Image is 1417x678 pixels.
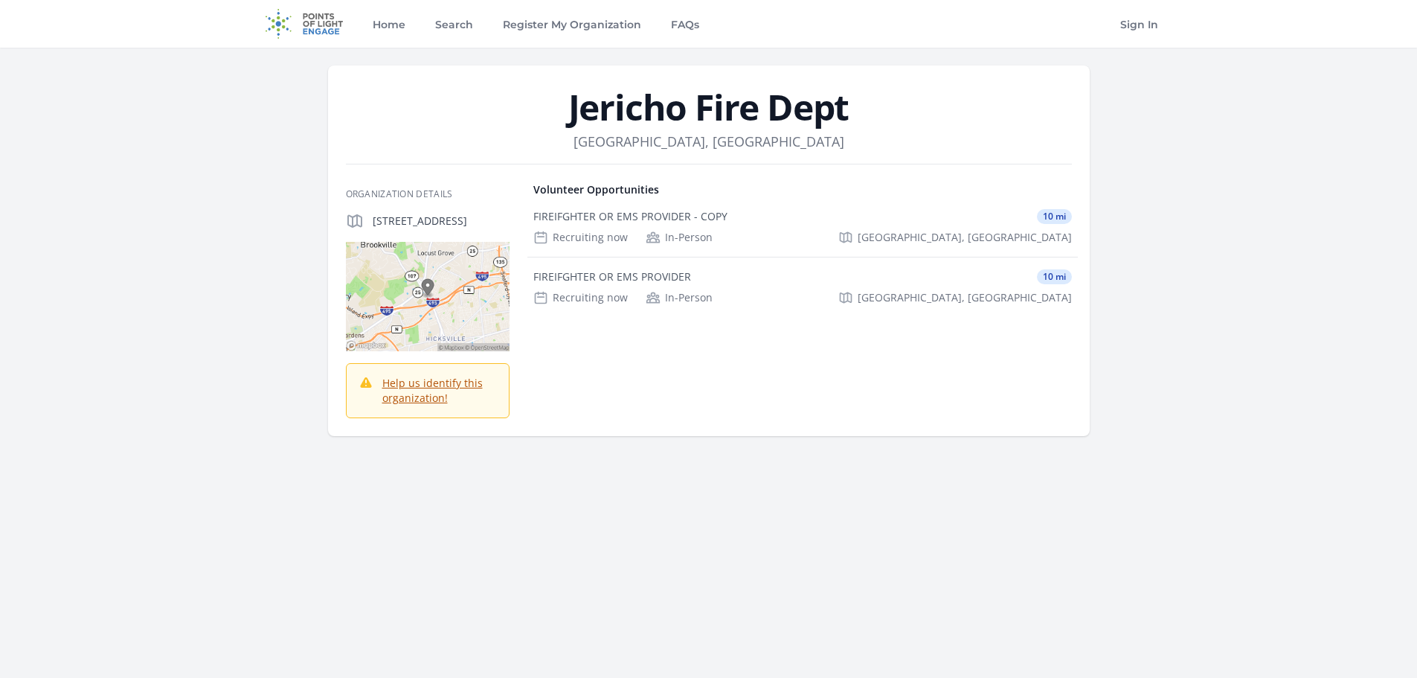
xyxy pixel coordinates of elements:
[858,230,1072,245] span: [GEOGRAPHIC_DATA], [GEOGRAPHIC_DATA]
[573,131,844,152] dd: [GEOGRAPHIC_DATA], [GEOGRAPHIC_DATA]
[373,214,510,228] p: [STREET_ADDRESS]
[527,197,1078,257] a: FIREIFGHTER OR EMS PROVIDER - COPY 10 mi Recruiting now In-Person [GEOGRAPHIC_DATA], [GEOGRAPHIC_...
[646,230,713,245] div: In-Person
[382,376,483,405] a: Help us identify this organization!
[533,269,691,284] div: FIREIFGHTER OR EMS PROVIDER
[533,182,1072,197] h4: Volunteer Opportunities
[346,188,510,200] h3: Organization Details
[346,89,1072,125] h1: Jericho Fire Dept
[346,242,510,351] img: Map
[533,230,628,245] div: Recruiting now
[858,290,1072,305] span: [GEOGRAPHIC_DATA], [GEOGRAPHIC_DATA]
[646,290,713,305] div: In-Person
[1037,209,1072,224] span: 10 mi
[527,258,1078,317] a: FIREIFGHTER OR EMS PROVIDER 10 mi Recruiting now In-Person [GEOGRAPHIC_DATA], [GEOGRAPHIC_DATA]
[533,290,628,305] div: Recruiting now
[533,209,727,224] div: FIREIFGHTER OR EMS PROVIDER - COPY
[1037,269,1072,284] span: 10 mi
